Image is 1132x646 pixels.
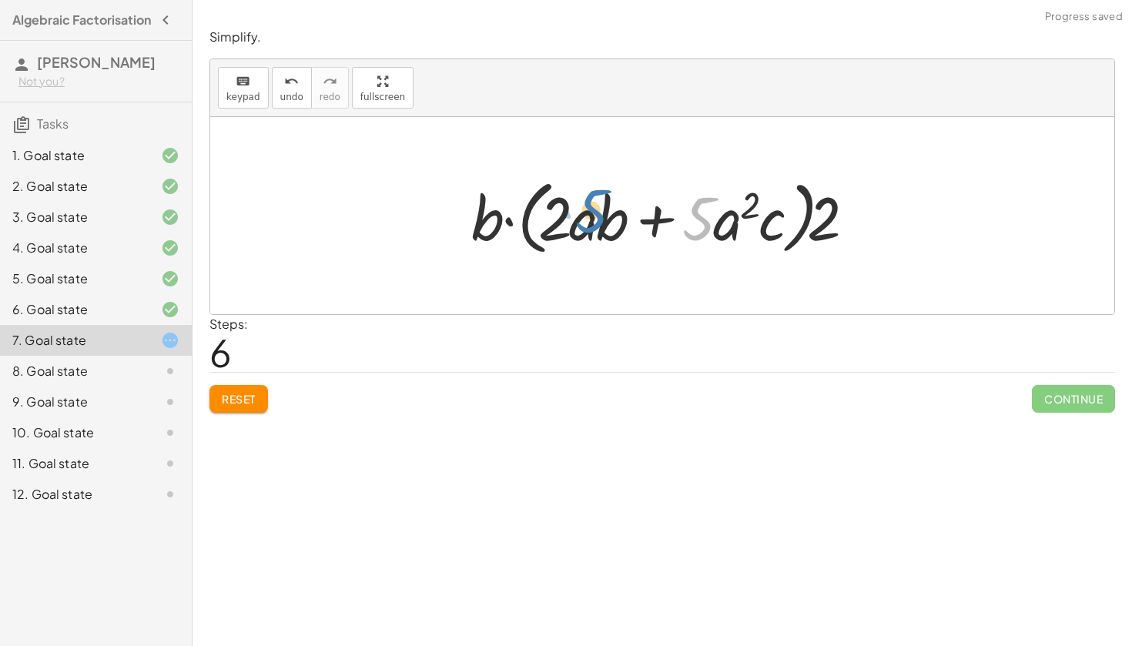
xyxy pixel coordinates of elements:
i: keyboard [236,72,250,91]
i: Task finished and correct. [161,300,179,319]
div: 2. Goal state [12,177,136,196]
span: [PERSON_NAME] [37,53,156,71]
i: Task finished and correct. [161,239,179,257]
i: Task started. [161,331,179,350]
i: Task finished and correct. [161,269,179,288]
span: redo [320,92,340,102]
i: redo [323,72,337,91]
i: Task finished and correct. [161,146,179,165]
h4: Algebraic Factorisation [12,11,151,29]
i: Task not started. [161,423,179,442]
i: Task not started. [161,393,179,411]
span: Progress saved [1045,9,1123,25]
div: 3. Goal state [12,208,136,226]
button: keyboardkeypad [218,67,269,109]
i: undo [284,72,299,91]
div: 10. Goal state [12,423,136,442]
p: Simplify. [209,28,1115,46]
div: 11. Goal state [12,454,136,473]
div: 4. Goal state [12,239,136,257]
div: 1. Goal state [12,146,136,165]
div: Not you? [18,74,179,89]
label: Steps: [209,316,248,332]
div: 12. Goal state [12,485,136,504]
span: undo [280,92,303,102]
span: fullscreen [360,92,405,102]
span: Tasks [37,115,69,132]
i: Task not started. [161,485,179,504]
button: undoundo [272,67,312,109]
button: redoredo [311,67,349,109]
button: fullscreen [352,67,414,109]
div: 7. Goal state [12,331,136,350]
button: Reset [209,385,268,413]
div: 6. Goal state [12,300,136,319]
span: 6 [209,329,232,376]
div: 5. Goal state [12,269,136,288]
i: Task not started. [161,362,179,380]
div: 8. Goal state [12,362,136,380]
span: Reset [222,392,256,406]
i: Task finished and correct. [161,208,179,226]
i: Task not started. [161,454,179,473]
div: 9. Goal state [12,393,136,411]
i: Task finished and correct. [161,177,179,196]
span: keypad [226,92,260,102]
